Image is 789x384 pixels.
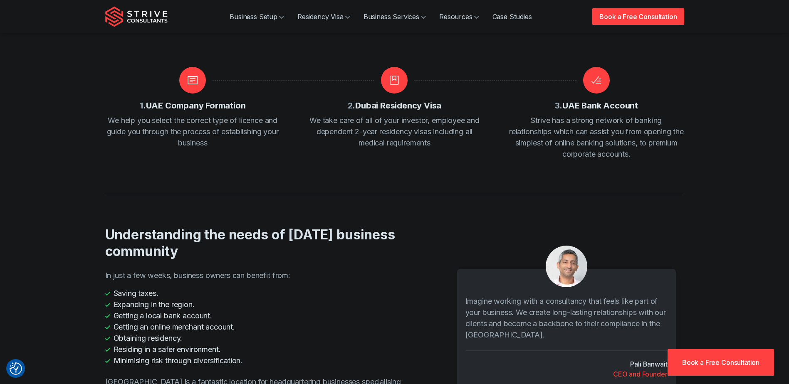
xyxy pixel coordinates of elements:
div: CEO and Founder [613,369,668,379]
a: Book a Free Consultation [592,8,684,25]
p: We take care of all of your investor, employee and dependent 2-year residency visas including all... [307,115,482,148]
p: In just a few weeks, business owners can benefit from: [105,270,412,281]
h2: Understanding the needs of [DATE] business community [105,226,412,260]
a: Case Studies [486,8,539,25]
h4: . Dubai Residency Visa [348,100,442,112]
li: Minimising risk through diversification. [105,355,412,366]
span: 3 [555,101,560,111]
li: Getting a local bank account. [105,310,412,321]
a: Business Setup [223,8,291,25]
cite: Pali Banwait [630,359,667,369]
button: Consent Preferences [10,362,22,375]
span: 2 [348,101,353,111]
p: Imagine working with a consultancy that feels like part of your business. We create long-lasting ... [465,295,668,340]
a: Residency Visa [291,8,357,25]
h3: . UAE Company Formation [140,100,245,112]
a: Resources [433,8,486,25]
li: Expanding in the region. [105,299,412,310]
span: 1 [140,101,143,111]
a: Book a Free Consultation [668,349,774,376]
li: Obtaining residency. [105,332,412,344]
li: Saving taxes. [105,288,412,299]
p: We help you select the correct type of licence and guide you through the process of establishing ... [105,115,280,148]
img: Revisit consent button [10,362,22,375]
a: Business Services [357,8,433,25]
img: Strive Consultants [105,6,168,27]
img: Pali Banwait, CEO, Strive Consultants, Dubai, UAE [546,246,587,287]
h4: . UAE Bank Account [555,100,638,112]
li: Residing in a safer environment. [105,344,412,355]
li: Getting an online merchant account. [105,321,412,332]
p: Strive has a strong network of banking relationships which can assist you from opening the simple... [509,115,684,160]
